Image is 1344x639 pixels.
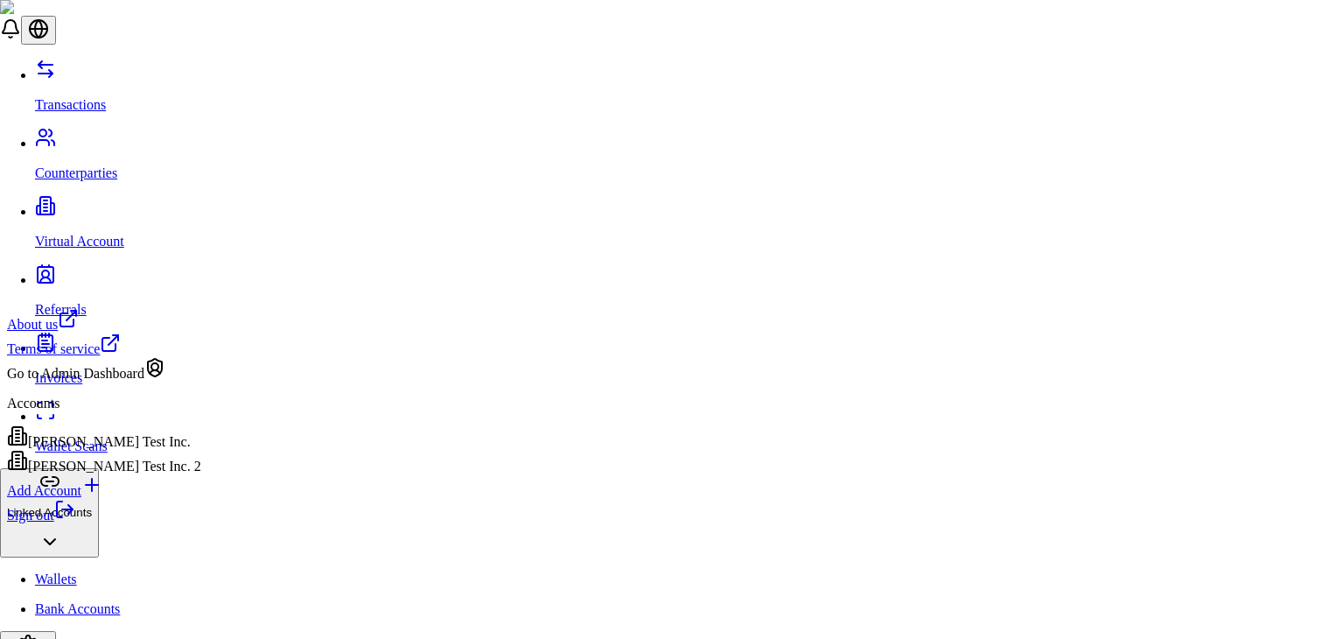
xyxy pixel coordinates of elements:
[7,425,201,450] div: [PERSON_NAME] Test Inc.
[7,308,201,333] a: About us
[7,357,201,382] div: Go to Admin Dashboard
[7,450,201,474] div: [PERSON_NAME] Test Inc. 2
[7,474,201,499] a: Add Account
[7,333,201,357] a: Terms of service
[7,396,201,411] p: Accounts
[7,508,75,523] a: Sign out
